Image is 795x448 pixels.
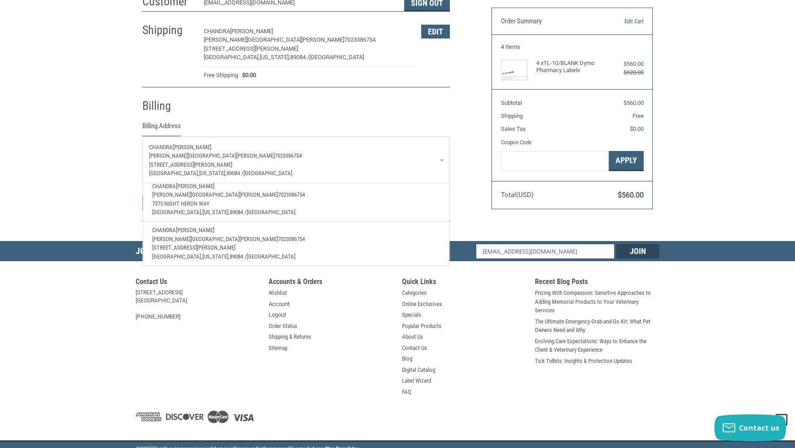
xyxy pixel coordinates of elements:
a: Edit Cart [598,17,643,26]
span: 89084 / [230,209,247,215]
h2: Billing [142,99,195,113]
h5: Quick Links [402,277,526,289]
a: Coupon Code [501,139,531,146]
h5: Contact Us [136,277,260,289]
span: Total (USD) [501,191,534,199]
a: CHANDRA[PERSON_NAME][PERSON_NAME][GEOGRAPHIC_DATA][PERSON_NAME]7023386754[STREET_ADDRESS][PERSON_... [148,222,445,267]
span: [US_STATE], [202,209,230,215]
span: $560.00 [618,191,644,199]
span: 7023386754 [278,191,305,198]
span: $0.00 [630,125,644,132]
address: [STREET_ADDRESS] [GEOGRAPHIC_DATA] [PHONE_NUMBER] [136,289,260,321]
span: [PERSON_NAME] [176,227,214,233]
span: 7023386754 [275,152,302,159]
span: [PERSON_NAME][GEOGRAPHIC_DATA][PERSON_NAME] [149,152,275,159]
h5: Accounts & Orders [269,277,393,289]
span: CHANDRA [204,28,230,34]
span: [US_STATE], [260,54,290,60]
a: Sitemap [269,344,287,353]
a: Evolving Care Expectations: Ways to Enhance the Client & Veterinary Experience [535,337,659,354]
a: Blog [402,354,412,363]
span: [PERSON_NAME][GEOGRAPHIC_DATA][PERSON_NAME] [152,236,278,242]
span: Contact us [739,423,780,433]
span: [GEOGRAPHIC_DATA] [244,170,292,177]
span: Free [633,112,644,119]
span: 89084 / [290,54,309,60]
h3: Order Summary [501,17,598,26]
span: [GEOGRAPHIC_DATA], [204,54,260,60]
span: 89084 / [227,170,244,177]
h2: Payment [142,226,195,241]
span: [PERSON_NAME][GEOGRAPHIC_DATA][PERSON_NAME] [204,36,344,43]
span: CHANDRA [152,183,176,190]
a: FAQ [402,388,411,396]
a: Contact Us [402,344,427,353]
span: 7373 NIGHT HERON WAY [152,200,209,207]
span: $560.00 [624,99,644,106]
a: Specials [402,310,421,319]
span: 7023386754 [278,236,305,242]
div: $560.00 [608,60,644,69]
a: Online Exclusives [402,300,442,309]
span: [GEOGRAPHIC_DATA], [152,209,202,215]
span: CHANDRA [152,227,176,233]
span: [PERSON_NAME] [230,28,273,34]
a: Account [269,300,290,309]
span: CHANDRA [149,144,173,151]
button: Contact us [714,414,786,441]
legend: Billing Address [142,121,181,136]
h2: Shipping [142,23,195,38]
span: [STREET_ADDRESS][PERSON_NAME] [152,244,235,251]
span: Subtotal [501,99,522,106]
input: Gift Certificate or Coupon Code [501,151,609,171]
a: Shipping & Returns [269,332,311,341]
span: [US_STATE], [199,170,227,177]
a: CHANDRA[PERSON_NAME][PERSON_NAME][GEOGRAPHIC_DATA][PERSON_NAME]70233867547373 NIGHT HERON WAY[GEO... [148,177,445,221]
button: Edit [421,25,450,39]
span: [STREET_ADDRESS][PERSON_NAME] [149,161,232,168]
button: Apply [609,151,644,171]
span: [PERSON_NAME] [173,144,211,151]
input: Join [616,244,659,258]
a: Tick Tidbits: Insights & Protection Updates [535,357,632,366]
div: $620.00 [608,68,644,77]
a: Order Status [269,322,297,331]
a: About Us [402,332,423,341]
h5: Recent Blog Posts [535,277,659,289]
span: [GEOGRAPHIC_DATA] [309,54,364,60]
span: Free Shipping [204,71,238,80]
span: Shipping [501,112,523,119]
span: [PERSON_NAME][GEOGRAPHIC_DATA][PERSON_NAME] [152,191,278,198]
span: $0.00 [238,71,256,80]
a: Categories [402,289,427,297]
span: [STREET_ADDRESS][PERSON_NAME] [204,45,298,52]
span: Sales Tax [501,125,526,132]
h5: Join Our Mailing List [136,241,279,264]
a: Pricing With Compassion: Sensitive Approaches to Adding Memorial Products to Your Veterinary Serv... [535,289,659,315]
a: Wishlist [269,289,287,297]
span: [PERSON_NAME] [176,183,214,190]
span: [GEOGRAPHIC_DATA], [152,253,202,260]
a: Logout [269,310,286,319]
span: 89084 / [230,253,247,260]
button: Continue [142,195,190,211]
span: 7023386754 [344,36,376,43]
a: Digital Catalog [402,366,435,375]
h3: 4 Items [501,43,644,51]
a: Enter or select a different address [143,137,449,184]
a: Label Wizard [402,376,431,385]
a: The Ultimate Emergency Grab-and-Go Kit: What Pet Owners Need and Why [535,317,659,335]
span: [US_STATE], [202,253,230,260]
h4: 4 x TL-10/BLANK Dymo Pharmacy Labels [536,60,606,74]
a: Popular Products [402,322,441,331]
span: [GEOGRAPHIC_DATA] [247,253,295,260]
span: [GEOGRAPHIC_DATA] [247,209,295,215]
span: [GEOGRAPHIC_DATA], [149,170,199,177]
input: Email [476,244,615,258]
